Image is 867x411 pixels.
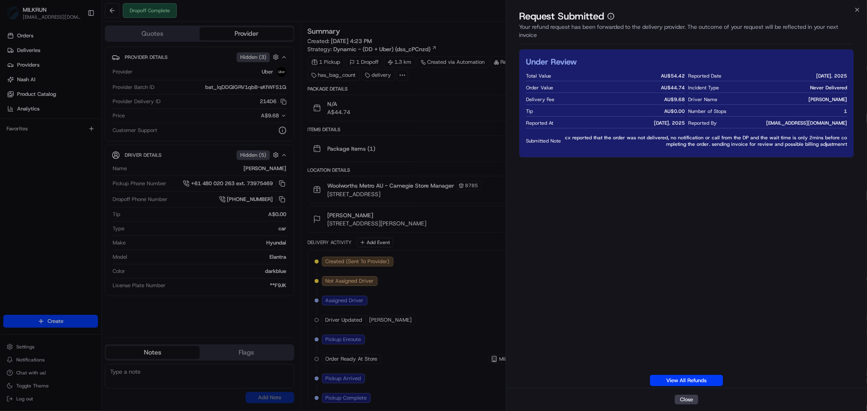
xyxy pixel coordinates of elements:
[810,84,847,91] span: Never Delivered
[675,395,698,405] button: Close
[654,120,685,126] span: [DATE]. 2025
[526,108,533,115] span: Tip
[688,108,726,115] span: Number of Stops
[816,73,847,79] span: [DATE]. 2025
[766,120,847,126] span: [EMAIL_ADDRESS][DOMAIN_NAME]
[519,10,604,23] p: Request Submitted
[844,108,847,115] span: 1
[688,96,717,103] span: Driver Name
[688,84,719,91] span: Incident Type
[526,84,553,91] span: Order Value
[650,375,723,386] a: View All Refunds
[519,23,854,44] div: Your refund request has been forwarded to the delivery provider. The outcome of your request will...
[526,96,554,103] span: Delivery Fee
[526,73,551,79] span: Total Value
[688,73,721,79] span: Reported Date
[661,84,685,91] span: AU$ 44.74
[526,56,577,67] h2: Under Review
[664,108,685,115] span: AU$ 0.00
[526,120,553,126] span: Reported At
[526,138,561,144] span: Submitted Note
[688,120,717,126] span: Reported By
[664,96,685,103] span: AU$ 9.68
[808,96,847,103] span: [PERSON_NAME]
[661,73,685,79] span: AU$ 54.42
[564,134,847,147] span: cx reported that the order was not delivered, no notification or call from the DP and the wait ti...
